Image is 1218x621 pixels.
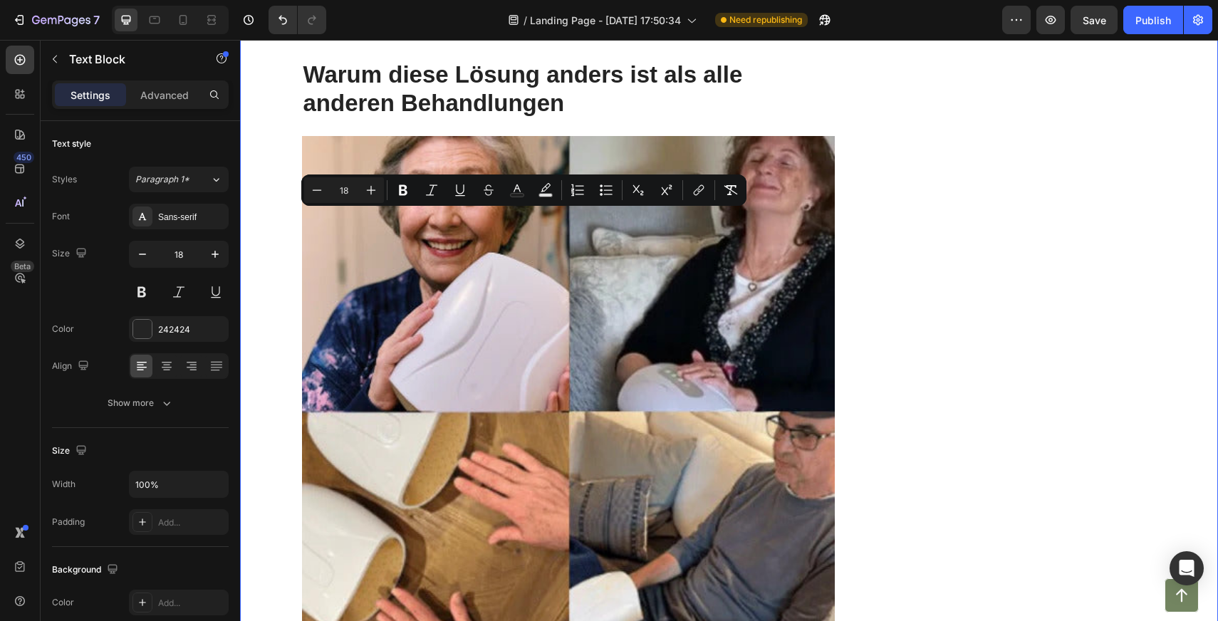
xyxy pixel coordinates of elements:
div: Text style [52,137,91,150]
button: 7 [6,6,106,34]
div: Padding [52,516,85,528]
p: Settings [71,88,110,103]
span: Save [1083,14,1106,26]
button: Publish [1123,6,1183,34]
p: 7 [93,11,100,28]
div: Undo/Redo [269,6,326,34]
div: 242424 [158,323,225,336]
button: Show more [52,390,229,416]
button: Save [1071,6,1118,34]
span: Need republishing [729,14,802,26]
span: / [524,13,527,28]
p: Text Block [69,51,190,68]
div: Show more [108,396,174,410]
span: Landing Page - [DATE] 17:50:34 [530,13,681,28]
div: Align [52,357,92,376]
div: Add... [158,597,225,610]
div: Styles [52,173,77,186]
div: Color [52,323,74,335]
button: Paragraph 1* [129,167,229,192]
div: Font [52,210,70,223]
div: Open Intercom Messenger [1170,551,1204,585]
div: Size [52,442,90,461]
div: Width [52,478,76,491]
div: 450 [14,152,34,163]
div: Publish [1135,13,1171,28]
p: Advanced [140,88,189,103]
div: Color [52,596,74,609]
div: Beta [11,261,34,272]
div: Add... [158,516,225,529]
div: Background [52,560,121,580]
span: Paragraph 1* [135,173,189,186]
div: Size [52,244,90,263]
input: Auto [130,471,228,497]
iframe: Design area [240,40,1218,621]
div: Sans-serif [158,211,225,224]
div: Editor contextual toolbar [301,174,746,206]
